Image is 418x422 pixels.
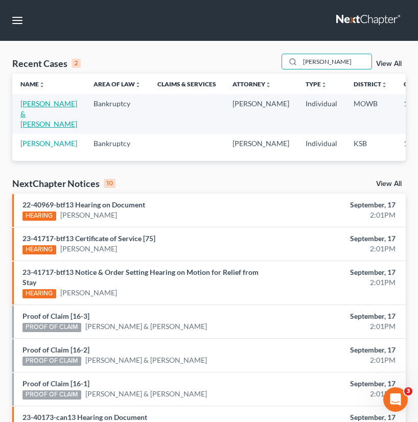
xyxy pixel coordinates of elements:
div: NextChapter Notices [12,177,115,190]
a: Proof of Claim [16-2] [22,345,89,354]
a: [PERSON_NAME] & [PERSON_NAME] [85,389,207,399]
div: 10 [104,179,115,188]
a: 23-41717-btf13 Notice & Order Setting Hearing on Motion for Relief from Stay [22,268,259,287]
a: 23-41717-btf13 Certificate of Service [75] [22,234,155,243]
i: unfold_more [39,82,45,88]
td: [PERSON_NAME] [224,134,297,153]
div: PROOF OF CLAIM [22,390,81,400]
div: PROOF OF CLAIM [22,357,81,366]
i: unfold_more [265,82,271,88]
a: View All [376,60,402,67]
a: [PERSON_NAME] [60,210,117,220]
i: unfold_more [381,82,387,88]
iframe: Intercom live chat [383,387,408,412]
a: View All [376,180,402,187]
div: 2:01PM [278,321,396,332]
div: September, 17 [278,200,396,210]
th: Claims & Services [149,74,224,94]
div: September, 17 [278,311,396,321]
a: [PERSON_NAME] [60,244,117,254]
i: unfold_more [135,82,141,88]
td: MOWB [345,94,396,133]
div: HEARING [22,289,56,298]
div: 2 [72,59,81,68]
span: 3 [404,387,412,395]
a: [PERSON_NAME] & [PERSON_NAME] [85,355,207,365]
a: Proof of Claim [16-3] [22,312,89,320]
div: September, 17 [278,267,396,277]
td: Bankruptcy [85,134,149,153]
a: Districtunfold_more [354,80,387,88]
a: Attorneyunfold_more [233,80,271,88]
div: HEARING [22,245,56,254]
a: 23-40173-can13 Hearing on Document [22,413,147,421]
td: Bankruptcy [85,94,149,133]
a: Area of Lawunfold_more [94,80,141,88]
div: Recent Cases [12,57,81,69]
div: HEARING [22,212,56,221]
td: KSB [345,134,396,153]
div: September, 17 [278,345,396,355]
div: 2:01PM [278,277,396,288]
a: [PERSON_NAME] & [PERSON_NAME] [85,321,207,332]
div: 2:01PM [278,244,396,254]
div: 2:01PM [278,389,396,399]
a: Proof of Claim [16-1] [22,379,89,388]
input: Search by name... [300,54,371,69]
td: Individual [297,94,345,133]
i: unfold_more [321,82,327,88]
div: PROOF OF CLAIM [22,323,81,332]
a: [PERSON_NAME] & [PERSON_NAME] [20,99,77,128]
div: September, 17 [278,233,396,244]
a: Typeunfold_more [306,80,327,88]
a: [PERSON_NAME] [60,288,117,298]
div: September, 17 [278,379,396,389]
a: [PERSON_NAME] [20,139,77,148]
td: [PERSON_NAME] [224,94,297,133]
a: 22-40969-btf13 Hearing on Document [22,200,145,209]
div: 2:01PM [278,210,396,220]
a: Nameunfold_more [20,80,45,88]
td: Individual [297,134,345,153]
div: 2:01PM [278,355,396,365]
